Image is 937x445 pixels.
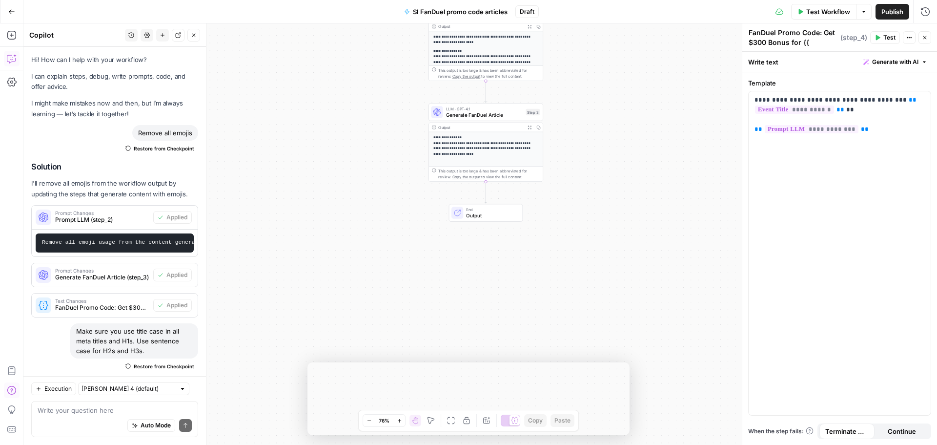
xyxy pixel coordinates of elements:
[875,424,930,439] button: Continue
[438,125,523,130] div: Output
[413,7,508,17] span: SI FanDuel promo code articles
[55,211,149,215] span: Prompt Changes
[742,52,937,72] div: Write text
[446,106,523,112] span: LLM · GPT-4.1
[31,382,76,395] button: Execution
[44,384,72,393] span: Execution
[859,56,931,68] button: Generate with AI
[446,111,523,118] span: Generate FanDuel Article
[466,212,516,219] span: Output
[55,268,149,273] span: Prompt Changes
[791,4,856,20] button: Test Workflow
[127,419,175,432] button: Auto Mode
[398,4,513,20] button: SI FanDuel promo code articles
[55,303,149,312] span: FanDuel Promo Code: Get $300 Bonus for {{ event_title }} (step_4)
[31,178,198,199] p: I'll remove all emojis from the workflow output by updating the steps that generate content with ...
[153,211,192,224] button: Applied
[307,362,630,435] iframe: Survey from AirOps
[748,78,931,88] label: Template
[438,23,523,29] div: Output
[485,81,487,103] g: Edge from step_4 to step_3
[81,384,175,394] input: Claude Sonnet 4 (default)
[55,273,149,282] span: Generate FanDuel Article (step_3)
[872,58,918,66] span: Generate with AI
[881,7,903,17] span: Publish
[31,71,198,92] p: I can explain steps, debug, write prompts, code, and offer advice.
[31,162,198,171] h2: Solution
[749,28,838,57] textarea: FanDuel Promo Code: Get $300 Bonus for {{ event_title }}
[70,323,198,359] div: Make sure you use title case in all meta titles and H1s. Use sentence case for H2s and H3s.
[122,143,198,154] button: Restore from Checkpoint
[153,269,192,281] button: Applied
[806,7,850,17] span: Test Workflow
[122,360,198,372] button: Restore from Checkpoint
[825,426,869,436] span: Terminate Workflow
[55,298,149,303] span: Text Changes
[132,125,198,141] div: Remove all emojis
[870,31,900,44] button: Test
[452,74,481,78] span: Copy the output
[438,168,540,180] div: This output is too large & has been abbreviated for review. to view the full content.
[166,301,187,310] span: Applied
[840,33,867,42] span: ( step_4 )
[428,204,543,222] div: EndOutput
[466,207,516,212] span: End
[134,362,194,370] span: Restore from Checkpoint
[526,109,540,116] div: Step 3
[452,175,481,179] span: Copy the output
[485,182,487,203] g: Edge from step_3 to end
[31,98,198,119] p: I might make mistakes now and then, but I’m always learning — let’s tackle it together!
[748,427,814,436] a: When the step fails:
[55,215,149,224] span: Prompt LLM (step_2)
[876,4,909,20] button: Publish
[520,7,534,16] span: Draft
[883,33,896,42] span: Test
[166,213,187,222] span: Applied
[141,421,171,430] span: Auto Mode
[438,67,540,79] div: This output is too large & has been abbreviated for review. to view the full content.
[134,145,194,152] span: Restore from Checkpoint
[153,299,192,312] button: Applied
[166,271,187,279] span: Applied
[888,426,916,436] span: Continue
